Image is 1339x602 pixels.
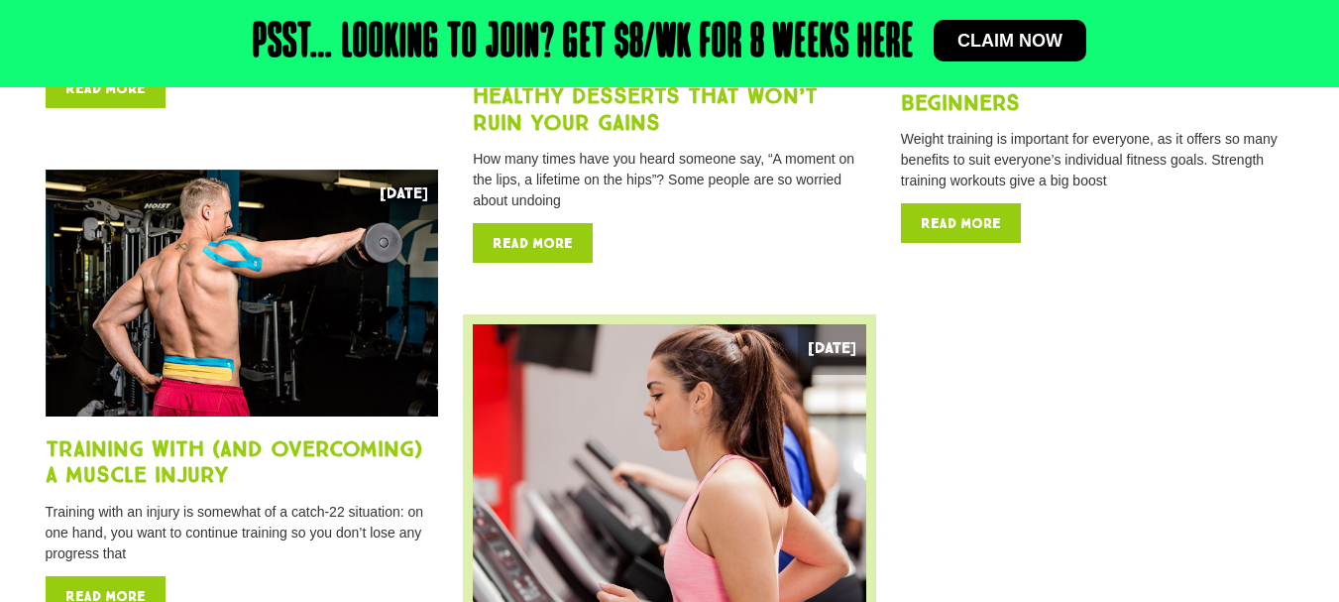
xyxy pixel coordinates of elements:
[901,203,1021,243] a: Read more about Weight Training Exercises for Beginners
[957,32,1062,50] span: Claim now
[473,82,818,135] a: Healthy Desserts That Won’t Ruin Your Gains
[798,324,866,375] span: [DATE]
[46,435,422,488] a: Training with (and overcoming) a muscle injury
[253,20,914,67] h2: Psst… Looking to join? Get $8/wk for 8 weeks here
[901,62,1262,115] a: Weight Training Exercises for Beginners
[370,170,438,220] span: [DATE]
[473,223,593,263] a: Read more about Healthy Desserts That Won’t Ruin Your Gains
[473,149,866,211] p: How many times have you heard someone say, “A moment on the lips, a lifetime on the hips”? Some p...
[46,68,166,108] a: Read more about 8 Fitness Gift Ideas for Christmas
[901,129,1294,191] p: Weight training is important for everyone, as it offers so many benefits to suit everyone’s indiv...
[46,502,439,564] p: Training with an injury is somewhat of a catch-22 situation: on one hand, you want to continue tr...
[934,20,1086,61] a: Claim now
